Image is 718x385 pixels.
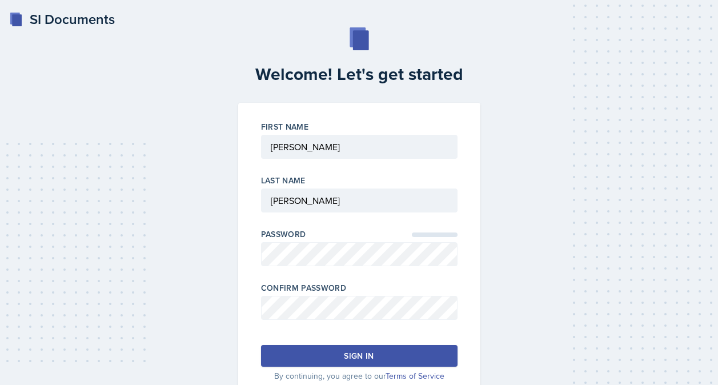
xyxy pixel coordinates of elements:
button: Sign in [261,345,458,367]
h2: Welcome! Let's get started [231,64,487,85]
label: Last Name [261,175,306,186]
label: First Name [261,121,309,133]
label: Password [261,228,306,240]
label: Confirm Password [261,282,347,294]
a: Terms of Service [386,370,444,382]
p: By continuing, you agree to our [261,370,458,382]
input: Last Name [261,189,458,212]
div: Sign in [344,350,374,362]
a: SI Documents [9,9,115,30]
input: First Name [261,135,458,159]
